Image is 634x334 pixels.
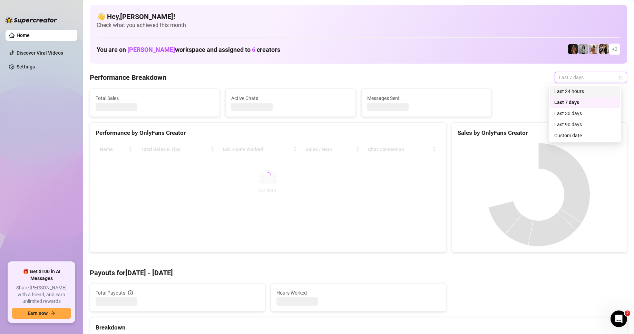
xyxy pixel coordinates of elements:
a: Discover Viral Videos [17,50,63,56]
h4: Performance Breakdown [90,73,166,82]
div: Last 30 days [550,108,620,119]
span: calendar [619,75,623,80]
div: Last 90 days [550,119,620,130]
span: loading [263,170,273,180]
img: logo-BBDzfeDw.svg [6,17,57,24]
a: Home [17,33,30,38]
h4: 👋 Hey, [PERSON_NAME] ! [97,12,620,21]
span: + 2 [612,45,617,53]
span: info-circle [128,290,133,295]
span: 🎁 Get $100 in AI Messages [12,268,71,282]
span: Check what you achieved this month [97,21,620,29]
div: Custom date [554,132,616,139]
span: [PERSON_NAME] [127,46,175,53]
div: Sales by OnlyFans Creator [458,128,621,138]
a: Settings [17,64,35,69]
div: Last 30 days [554,110,616,117]
span: Messages Sent [367,94,486,102]
img: Green [589,44,598,54]
div: Breakdown [96,323,621,332]
span: 2 [625,310,630,316]
span: 6 [252,46,255,53]
div: Last 24 hours [554,87,616,95]
div: Custom date [550,130,620,141]
span: Earn now [28,310,48,316]
div: Performance by OnlyFans Creator [96,128,440,138]
img: AD [599,44,609,54]
img: D [568,44,578,54]
div: Last 7 days [554,99,616,106]
span: Total Payouts [96,289,125,297]
h4: Payouts for [DATE] - [DATE] [90,268,627,278]
div: Last 7 days [550,97,620,108]
span: Share [PERSON_NAME] with a friend, and earn unlimited rewards [12,285,71,305]
div: Last 90 days [554,121,616,128]
h1: You are on workspace and assigned to creators [97,46,280,54]
div: Last 24 hours [550,86,620,97]
button: Earn nowarrow-right [12,308,71,319]
span: Total Sales [96,94,214,102]
iframe: Intercom live chat [611,310,627,327]
span: arrow-right [50,311,55,316]
span: Hours Worked [276,289,440,297]
span: Active Chats [231,94,350,102]
span: Last 7 days [559,72,623,83]
img: A [578,44,588,54]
